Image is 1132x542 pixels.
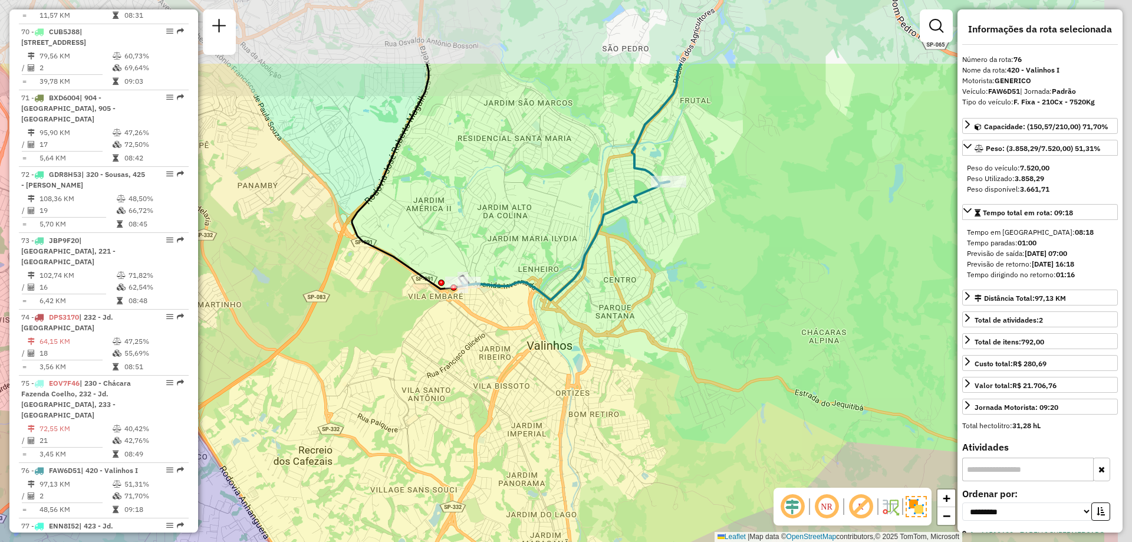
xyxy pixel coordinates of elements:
[21,466,138,475] span: 76 -
[28,481,35,488] i: Distância Total
[28,338,35,345] i: Distância Total
[177,313,184,320] em: Rota exportada
[124,336,183,347] td: 47,25%
[1012,421,1041,430] strong: 31,28 hL
[117,221,123,228] i: Tempo total em rota
[962,86,1118,97] div: Veículo:
[208,14,231,41] a: Nova sessão e pesquisa
[715,532,962,542] div: Map data © contributors,© 2025 TomTom, Microsoft
[984,122,1108,131] span: Capacidade: (150,57/210,00) 71,70%
[177,170,184,178] em: Rota exportada
[962,442,1118,453] h4: Atividades
[967,259,1113,270] div: Previsão de retorno:
[21,281,27,293] td: /
[39,127,112,139] td: 95,90 KM
[177,379,184,386] em: Rota exportada
[113,141,121,148] i: % de utilização da cubagem
[1056,270,1075,279] strong: 01:16
[128,193,184,205] td: 48,50%
[21,504,27,515] td: =
[962,355,1118,371] a: Custo total:R$ 280,69
[166,313,173,320] em: Opções
[49,521,79,530] span: ENN8I52
[128,270,184,281] td: 71,82%
[113,363,119,370] i: Tempo total em rota
[967,227,1113,238] div: Tempo em [GEOGRAPHIC_DATA]:
[21,27,86,47] span: | [STREET_ADDRESS]
[962,24,1118,35] h4: Informações da rota selecionada
[113,129,121,136] i: % de utilização do peso
[124,435,183,446] td: 42,76%
[967,163,1049,172] span: Peso do veículo:
[39,347,112,359] td: 18
[81,466,138,475] span: | 420 - Valinhos I
[113,155,119,162] i: Tempo total em rota
[718,533,746,541] a: Leaflet
[967,248,1113,259] div: Previsão de saída:
[124,423,183,435] td: 40,42%
[962,290,1118,306] a: Distância Total:97,13 KM
[970,530,1105,538] a: 1 - 66519600 - ZARELLI SUPERMERCADO
[177,94,184,101] em: Rota exportada
[962,54,1118,65] div: Número da rota:
[21,448,27,460] td: =
[21,27,86,47] span: 70 -
[117,284,126,291] i: % de utilização da cubagem
[113,64,121,71] i: % de utilização da cubagem
[21,205,27,216] td: /
[39,295,116,307] td: 6,42 KM
[967,173,1113,184] div: Peso Utilizado:
[28,52,35,60] i: Distância Total
[39,504,112,515] td: 48,56 KM
[28,129,35,136] i: Distância Total
[962,65,1118,75] div: Nome da rota:
[1091,502,1110,521] button: Ordem crescente
[124,50,183,62] td: 60,73%
[124,152,183,164] td: 08:42
[117,297,123,304] i: Tempo total em rota
[1035,294,1066,303] span: 97,13 KM
[962,487,1118,501] label: Ordenar por:
[962,75,1118,86] div: Motorista:
[113,12,119,19] i: Tempo total em rota
[39,62,112,74] td: 2
[1012,381,1057,390] strong: R$ 21.706,76
[21,170,145,189] span: 72 -
[113,506,119,513] i: Tempo total em rota
[39,75,112,87] td: 39,78 KM
[39,193,116,205] td: 108,36 KM
[21,75,27,87] td: =
[21,490,27,502] td: /
[124,361,183,373] td: 08:51
[1018,238,1036,247] strong: 01:00
[113,425,121,432] i: % de utilização do peso
[983,208,1073,217] span: Tempo total em rota: 09:18
[1007,65,1059,74] strong: 420 - Valinhos I
[39,490,112,502] td: 2
[124,9,183,21] td: 08:31
[39,270,116,281] td: 102,74 KM
[49,170,81,179] span: GDR8H53
[166,28,173,35] em: Opções
[937,507,955,525] a: Zoom out
[113,481,121,488] i: % de utilização do peso
[39,139,112,150] td: 17
[812,492,841,521] span: Ocultar NR
[962,140,1118,156] a: Peso: (3.858,29/7.520,00) 51,31%
[117,272,126,279] i: % de utilização do peso
[1020,163,1049,172] strong: 7.520,00
[113,338,121,345] i: % de utilização do peso
[49,379,80,387] span: EOV7F46
[906,496,927,517] img: Exibir/Ocultar setores
[117,207,126,214] i: % de utilização da cubagem
[124,139,183,150] td: 72,50%
[962,158,1118,199] div: Peso: (3.858,29/7.520,00) 51,31%
[113,52,121,60] i: % de utilização do peso
[28,284,35,291] i: Total de Atividades
[1020,185,1049,193] strong: 3.661,71
[988,87,1020,96] strong: FAW6D51
[28,141,35,148] i: Total de Atividades
[847,492,875,521] span: Exibir rótulo
[124,490,183,502] td: 71,70%
[49,93,80,102] span: BXD6004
